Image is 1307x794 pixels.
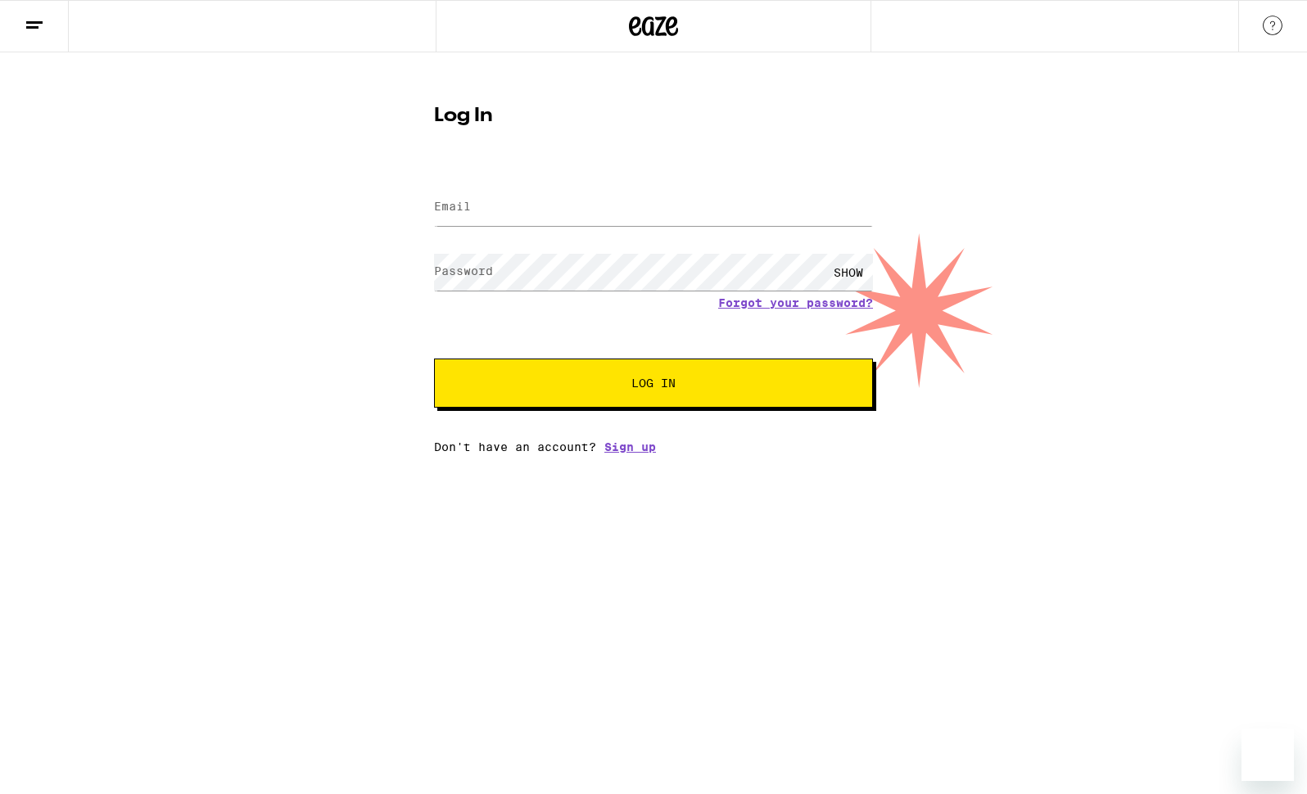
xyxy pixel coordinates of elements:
[434,440,873,453] div: Don't have an account?
[434,359,873,408] button: Log In
[434,106,873,126] h1: Log In
[1241,729,1294,781] iframe: Button to launch messaging window
[718,296,873,309] a: Forgot your password?
[631,377,676,389] span: Log In
[604,440,656,453] a: Sign up
[434,200,471,213] label: Email
[434,189,873,226] input: Email
[824,254,873,291] div: SHOW
[434,264,493,277] label: Password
